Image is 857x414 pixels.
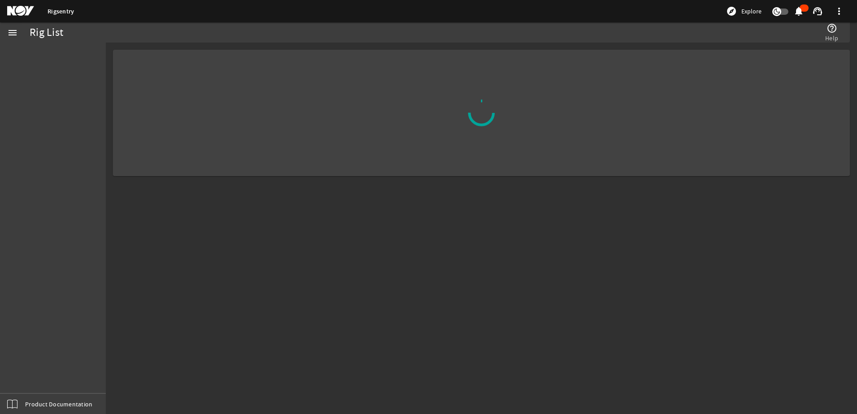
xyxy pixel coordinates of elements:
mat-icon: explore [726,6,737,17]
mat-icon: support_agent [812,6,823,17]
button: more_vert [828,0,850,22]
mat-icon: menu [7,27,18,38]
a: Rigsentry [48,7,74,16]
span: Product Documentation [25,400,92,409]
div: Rig List [30,28,63,37]
span: Help [825,34,838,43]
mat-icon: help_outline [827,23,837,34]
span: Explore [741,7,762,16]
button: Explore [723,4,765,18]
mat-icon: notifications [793,6,804,17]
